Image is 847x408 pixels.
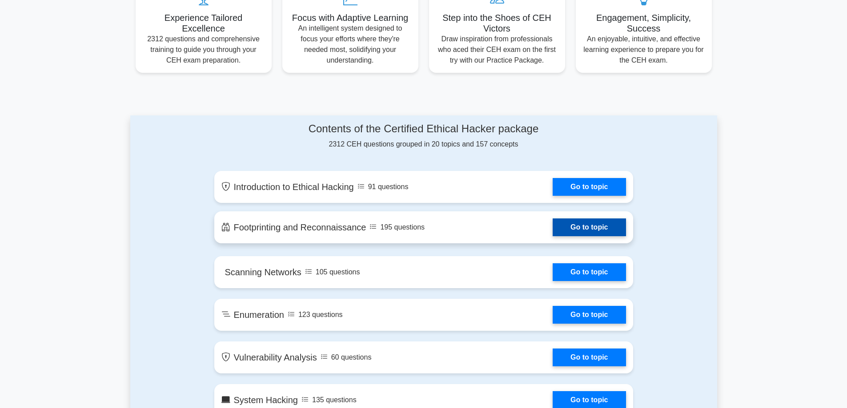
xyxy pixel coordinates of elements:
[436,12,558,34] h5: Step into the Shoes of CEH Victors
[583,12,705,34] h5: Engagement, Simplicity, Success
[553,306,626,324] a: Go to topic
[553,178,626,196] a: Go to topic
[143,12,265,34] h5: Experience Tailored Excellence
[583,34,705,66] p: An enjoyable, intuitive, and effective learning experience to prepare you for the CEH exam.
[289,12,411,23] h5: Focus with Adaptive Learning
[289,23,411,66] p: An intelligent system designed to focus your efforts where they're needed most, solidifying your ...
[143,34,265,66] p: 2312 questions and comprehensive training to guide you through your CEH exam preparation.
[553,349,626,366] a: Go to topic
[436,34,558,66] p: Draw inspiration from professionals who aced their CEH exam on the first try with our Practice Pa...
[553,218,626,236] a: Go to topic
[214,123,633,135] h4: Contents of the Certified Ethical Hacker package
[214,123,633,150] div: 2312 CEH questions grouped in 20 topics and 157 concepts
[553,263,626,281] a: Go to topic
